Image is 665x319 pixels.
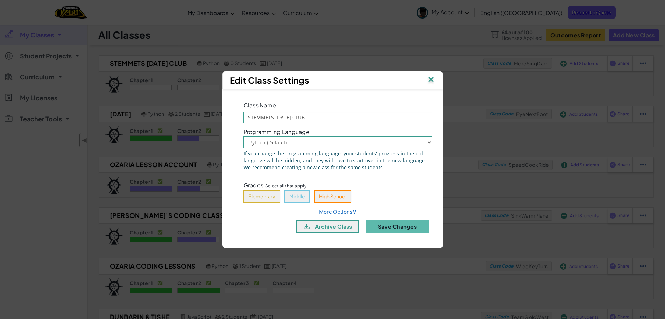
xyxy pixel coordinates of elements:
[243,129,310,135] span: Programming Language
[265,183,306,189] span: Select all that apply
[314,190,351,203] button: High School
[352,207,357,215] span: ∨
[243,150,432,171] span: If you change the programming language, your students' progress in the old language will be hidde...
[426,75,436,85] img: IconClose.svg
[243,101,276,109] span: Class Name
[284,190,310,203] button: Middle
[243,182,264,189] span: Grades
[243,190,280,203] button: Elementary
[366,220,429,233] button: Save Changes
[230,75,309,85] span: Edit Class Settings
[319,208,357,215] a: More Options
[296,220,359,233] button: archive class
[302,222,311,231] img: IconArchive.svg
